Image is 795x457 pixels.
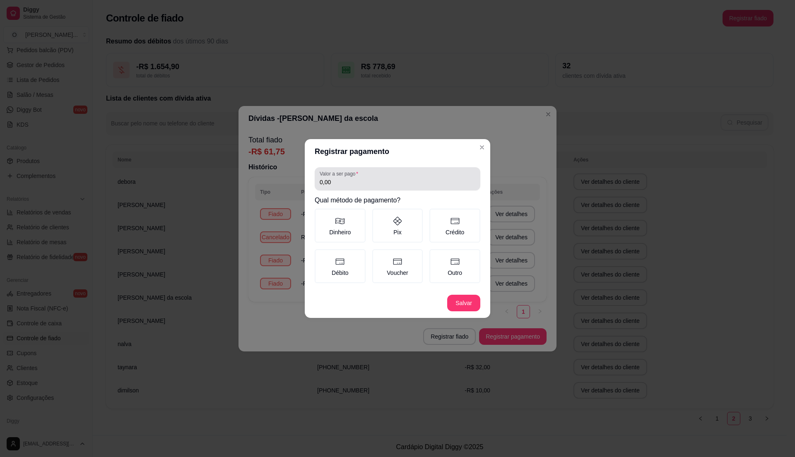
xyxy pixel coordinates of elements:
[320,170,361,177] label: Valor a ser pago
[447,295,480,311] button: Salvar
[372,209,423,243] label: Pix
[315,209,366,243] label: Dinheiro
[475,141,489,154] button: Close
[315,249,366,283] label: Débito
[429,249,480,283] label: Outro
[305,139,490,164] header: Registrar pagamento
[372,249,423,283] label: Voucher
[429,209,480,243] label: Crédito
[320,178,475,186] input: Valor a ser pago
[315,195,480,205] h2: Qual método de pagamento?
